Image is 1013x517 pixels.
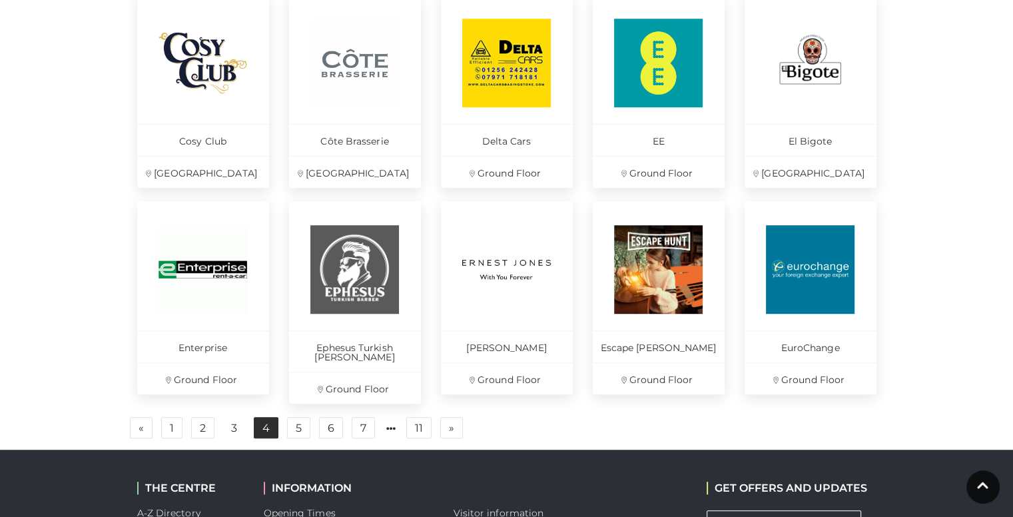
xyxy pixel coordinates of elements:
span: « [139,423,144,432]
a: 4 [254,417,278,438]
p: Cosy Club [137,124,269,156]
p: [GEOGRAPHIC_DATA] [289,156,421,188]
a: 2 [191,417,214,438]
p: Côte Brasserie [289,124,421,156]
a: Enterprise Ground Floor [137,201,269,394]
h2: THE CENTRE [137,482,244,494]
p: Ground Floor [441,156,573,188]
a: Previous [130,417,153,438]
p: Ephesus Turkish [PERSON_NAME] [289,330,421,372]
p: EE [593,124,725,156]
p: Ground Floor [745,362,876,394]
span: » [449,423,454,432]
a: 11 [406,417,432,438]
a: Ephesus Turkish [PERSON_NAME] Ground Floor [289,201,421,404]
p: [GEOGRAPHIC_DATA] [137,156,269,188]
a: EuroChange Ground Floor [745,201,876,394]
a: Next [440,417,463,438]
h2: GET OFFERS AND UPDATES [707,482,867,494]
p: [GEOGRAPHIC_DATA] [745,156,876,188]
a: 3 [223,418,245,439]
p: Ground Floor [593,362,725,394]
a: Escape [PERSON_NAME] Ground Floor [593,201,725,394]
p: Escape [PERSON_NAME] [593,330,725,362]
a: 6 [319,417,343,438]
a: 7 [352,417,375,438]
p: Ground Floor [593,156,725,188]
p: Ground Floor [137,362,269,394]
p: Delta Cars [441,124,573,156]
h2: INFORMATION [264,482,434,494]
p: El Bigote [745,124,876,156]
a: 1 [161,417,182,438]
a: 5 [287,417,310,438]
p: [PERSON_NAME] [441,330,573,362]
a: [PERSON_NAME] Ground Floor [441,201,573,394]
p: EuroChange [745,330,876,362]
p: Ground Floor [441,362,573,394]
p: Ground Floor [289,372,421,404]
p: Enterprise [137,330,269,362]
